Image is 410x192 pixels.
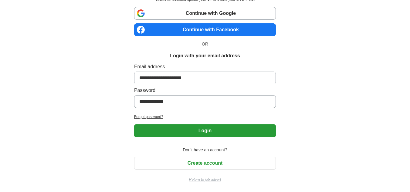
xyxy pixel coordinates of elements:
a: Create account [134,160,276,166]
button: Create account [134,157,276,170]
h1: Login with your email address [170,52,240,59]
span: Don't have an account? [179,147,231,153]
label: Email address [134,63,276,70]
span: OR [198,41,212,47]
button: Login [134,124,276,137]
label: Password [134,87,276,94]
a: Continue with Facebook [134,23,276,36]
a: Continue with Google [134,7,276,20]
a: Forgot password? [134,114,276,120]
a: Return to job advert [134,177,276,182]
